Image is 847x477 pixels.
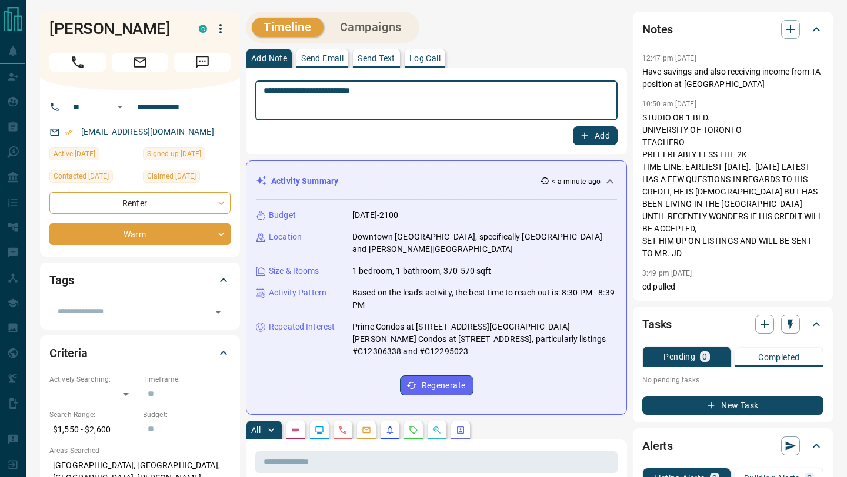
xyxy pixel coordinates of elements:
[251,54,287,62] p: Add Note
[49,420,137,439] p: $1,550 - $2,600
[147,148,201,160] span: Signed up [DATE]
[352,265,492,277] p: 1 bedroom, 1 bathroom, 370-570 sqft
[642,396,823,415] button: New Task
[49,339,231,367] div: Criteria
[432,425,442,435] svg: Opportunities
[143,170,231,186] div: Tue Jul 29 2025
[147,170,196,182] span: Claimed [DATE]
[143,409,231,420] p: Budget:
[49,223,231,245] div: Warm
[49,266,231,294] div: Tags
[758,353,800,361] p: Completed
[315,425,324,435] svg: Lead Browsing Activity
[256,170,617,192] div: Activity Summary< a minute ago
[269,287,326,299] p: Activity Pattern
[251,426,261,434] p: All
[642,269,692,277] p: 3:49 pm [DATE]
[642,100,696,108] p: 10:50 am [DATE]
[269,231,302,243] p: Location
[409,54,441,62] p: Log Call
[352,287,617,311] p: Based on the lead's activity, the best time to reach out is: 8:30 PM - 8:39 PM
[49,409,137,420] p: Search Range:
[642,371,823,389] p: No pending tasks
[328,18,414,37] button: Campaigns
[54,148,95,160] span: Active [DATE]
[663,352,695,361] p: Pending
[269,321,335,333] p: Repeated Interest
[174,53,231,72] span: Message
[49,344,88,362] h2: Criteria
[143,374,231,385] p: Timeframe:
[642,310,823,338] div: Tasks
[301,54,344,62] p: Send Email
[271,175,338,187] p: Activity Summary
[65,128,73,136] svg: Email Verified
[358,54,395,62] p: Send Text
[552,176,601,187] p: < a minute ago
[199,25,207,33] div: condos.ca
[362,425,371,435] svg: Emails
[252,18,324,37] button: Timeline
[456,425,465,435] svg: Agent Actions
[400,375,473,395] button: Regenerate
[642,112,823,260] p: STUDIO OR 1 BED. UNIVERSITY OF TORONTO TEACHERO PREFEREABLY LESS THE 2K TIME LINE. EARLIEST [DATE...
[642,20,673,39] h2: Notes
[642,281,823,293] p: cd pulled
[54,170,109,182] span: Contacted [DATE]
[269,209,296,221] p: Budget
[49,53,106,72] span: Call
[352,321,617,358] p: Prime Condos at [STREET_ADDRESS][GEOGRAPHIC_DATA][PERSON_NAME] Condos at [STREET_ADDRESS], partic...
[642,436,673,455] h2: Alerts
[49,445,231,456] p: Areas Searched:
[210,304,226,320] button: Open
[49,147,137,164] div: Fri Aug 08 2025
[352,209,398,221] p: [DATE]-2100
[81,127,214,136] a: [EMAIL_ADDRESS][DOMAIN_NAME]
[49,19,181,38] h1: [PERSON_NAME]
[702,352,707,361] p: 0
[642,54,696,62] p: 12:47 pm [DATE]
[642,315,672,334] h2: Tasks
[352,231,617,256] p: Downtown [GEOGRAPHIC_DATA], specifically [GEOGRAPHIC_DATA] and [PERSON_NAME][GEOGRAPHIC_DATA]
[291,425,301,435] svg: Notes
[642,66,823,90] p: Have savings and also receiving income from TA position at [GEOGRAPHIC_DATA]
[49,271,74,290] h2: Tags
[112,53,168,72] span: Email
[642,15,823,43] div: Notes
[573,126,618,145] button: Add
[49,374,137,385] p: Actively Searching:
[642,432,823,460] div: Alerts
[49,170,137,186] div: Tue Jul 29 2025
[143,147,231,164] div: Mon Jul 28 2025
[338,425,348,435] svg: Calls
[409,425,418,435] svg: Requests
[113,100,127,114] button: Open
[49,192,231,214] div: Renter
[269,265,319,277] p: Size & Rooms
[385,425,395,435] svg: Listing Alerts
